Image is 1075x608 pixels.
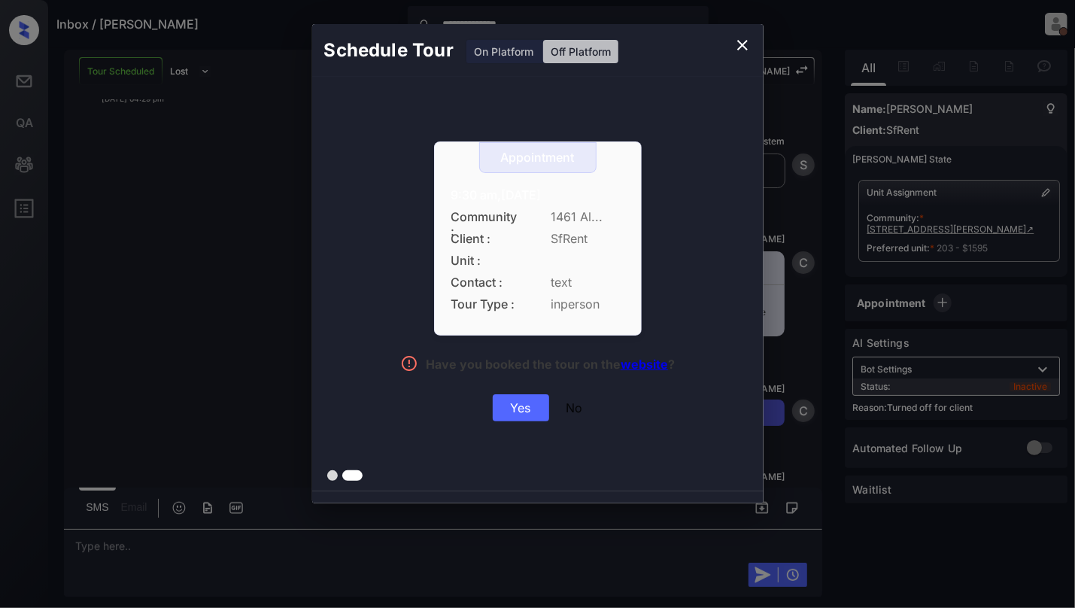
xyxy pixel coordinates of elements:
[451,210,519,224] span: Community :
[480,150,596,165] div: Appointment
[727,30,758,60] button: close
[566,400,583,415] div: No
[426,357,675,375] div: Have you booked the tour on the ?
[451,254,519,268] span: Unit :
[551,210,624,224] span: 1461 Al...
[551,297,624,312] span: inperson
[451,232,519,246] span: Client :
[551,232,624,246] span: SfRent
[451,188,624,202] div: 9:30 am,[DATE]
[621,357,668,372] a: website
[551,275,624,290] span: text
[312,24,466,77] h2: Schedule Tour
[493,394,549,421] div: Yes
[451,297,519,312] span: Tour Type :
[451,275,519,290] span: Contact :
